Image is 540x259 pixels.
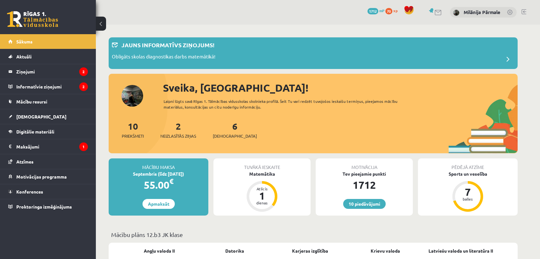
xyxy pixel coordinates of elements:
i: 2 [79,67,88,76]
a: 1712 mP [367,8,384,13]
div: Pēdējā atzīme [418,158,518,171]
a: Jauns informatīvs ziņojums! Obligāts skolas diagnostikas darbs matemātikā! [112,41,514,66]
a: 2Neizlasītās ziņas [160,120,196,139]
a: Aktuāli [8,49,88,64]
a: Karjeras izglītība [292,248,328,254]
div: Laipni lūgts savā Rīgas 1. Tālmācības vidusskolas skolnieka profilā. Šeit Tu vari redzēt tuvojošo... [164,98,409,110]
a: Matemātika Atlicis 1 dienas [213,171,311,213]
span: Atzīmes [16,159,34,164]
a: [DEMOGRAPHIC_DATA] [8,109,88,124]
a: Milānija Pārmale [464,9,500,15]
div: Matemātika [213,171,311,177]
legend: Maksājumi [16,139,88,154]
span: [DEMOGRAPHIC_DATA] [16,114,66,119]
i: 2 [79,82,88,91]
a: 10Priekšmeti [122,120,144,139]
a: 70 xp [385,8,401,13]
div: 7 [458,187,477,197]
div: 1 [252,191,272,201]
legend: Ziņojumi [16,64,88,79]
span: Mācību resursi [16,99,47,104]
div: Atlicis [252,187,272,191]
a: Apmaksāt [143,199,175,209]
img: Milānija Pārmale [453,10,459,16]
a: Digitālie materiāli [8,124,88,139]
p: Jauns informatīvs ziņojums! [121,41,214,49]
a: 10 piedāvājumi [343,199,386,209]
a: Motivācijas programma [8,169,88,184]
a: Krievu valoda [371,248,400,254]
div: 55.00 [109,177,208,193]
p: Obligāts skolas diagnostikas darbs matemātikā! [112,53,215,62]
a: Ziņojumi2 [8,64,88,79]
span: € [169,177,174,186]
div: Tev pieejamie punkti [316,171,413,177]
a: Mācību resursi [8,94,88,109]
legend: Informatīvie ziņojumi [16,79,88,94]
div: Tuvākā ieskaite [213,158,311,171]
div: balles [458,197,477,201]
span: [DEMOGRAPHIC_DATA] [213,133,257,139]
div: Mācību maksa [109,158,208,171]
div: Septembris (līdz [DATE]) [109,171,208,177]
a: Sports un veselība 7 balles [418,171,518,213]
a: Konferences [8,184,88,199]
div: Motivācija [316,158,413,171]
span: Sākums [16,39,33,44]
a: Sākums [8,34,88,49]
span: mP [379,8,384,13]
a: Informatīvie ziņojumi2 [8,79,88,94]
span: xp [393,8,397,13]
div: Sveika, [GEOGRAPHIC_DATA]! [163,80,518,95]
a: Latviešu valoda un literatūra II [428,248,493,254]
span: Priekšmeti [122,133,144,139]
p: Mācību plāns 12.b3 JK klase [111,230,515,239]
span: 70 [385,8,392,14]
span: 1712 [367,8,378,14]
a: Rīgas 1. Tālmācības vidusskola [7,11,58,27]
a: Proktoringa izmēģinājums [8,199,88,214]
span: Neizlasītās ziņas [160,133,196,139]
span: Digitālie materiāli [16,129,54,134]
span: Konferences [16,189,43,194]
span: Aktuāli [16,54,32,59]
div: dienas [252,201,272,205]
a: 6[DEMOGRAPHIC_DATA] [213,120,257,139]
i: 1 [79,142,88,151]
div: Sports un veselība [418,171,518,177]
a: Datorika [225,248,244,254]
a: Angļu valoda II [144,248,175,254]
span: Proktoringa izmēģinājums [16,204,72,209]
a: Atzīmes [8,154,88,169]
div: 1712 [316,177,413,193]
span: Motivācijas programma [16,174,67,179]
a: Maksājumi1 [8,139,88,154]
